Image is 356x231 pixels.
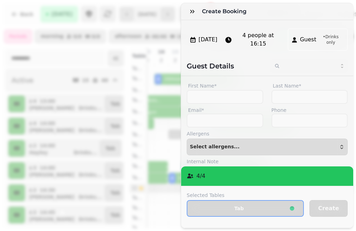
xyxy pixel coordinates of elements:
[202,7,249,16] h3: Create Booking
[234,31,282,48] span: 4 people at 16:15
[318,206,339,211] span: Create
[199,35,217,44] span: [DATE]
[318,34,343,45] span: • Drinks only
[187,200,304,217] button: Tab
[187,130,348,137] label: Allergens
[187,139,348,155] button: Select allergens...
[187,61,265,71] h2: Guest Details
[196,172,205,180] p: 4 / 4
[190,144,240,150] span: Select allergens...
[187,158,348,165] label: Internal Note
[187,107,263,114] label: Email*
[309,200,348,217] button: Create
[187,192,304,199] label: Selected Tables
[300,35,316,44] span: Guest
[187,82,263,90] label: First Name*
[272,82,348,90] label: Last Name*
[272,107,348,114] label: Phone
[234,206,244,211] p: Tab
